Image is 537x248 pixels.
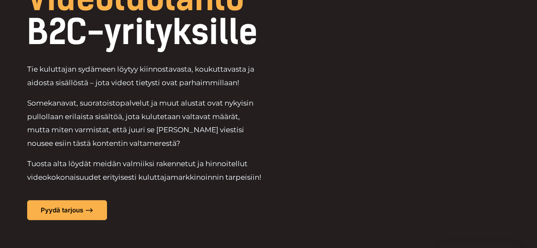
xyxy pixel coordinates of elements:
p: Tuosta alta löydät meidän valmiiksi rakennetut ja hinnoitellut videokokonaisuudet erityisesti kul... [27,157,261,184]
span: Pyydä tarjous –> [41,207,93,213]
p: Tie kuluttajan sydämeen löytyy kiinnostavasta, koukuttavasta ja aidosta sisällöstä – jota videot ... [27,63,261,89]
a: Pyydä tarjous –> [27,200,107,220]
p: Somekanavat, suoratoistopalvelut ja muut alustat ovat nykyisin pullollaan erilaista sisältöä, jot... [27,97,261,150]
